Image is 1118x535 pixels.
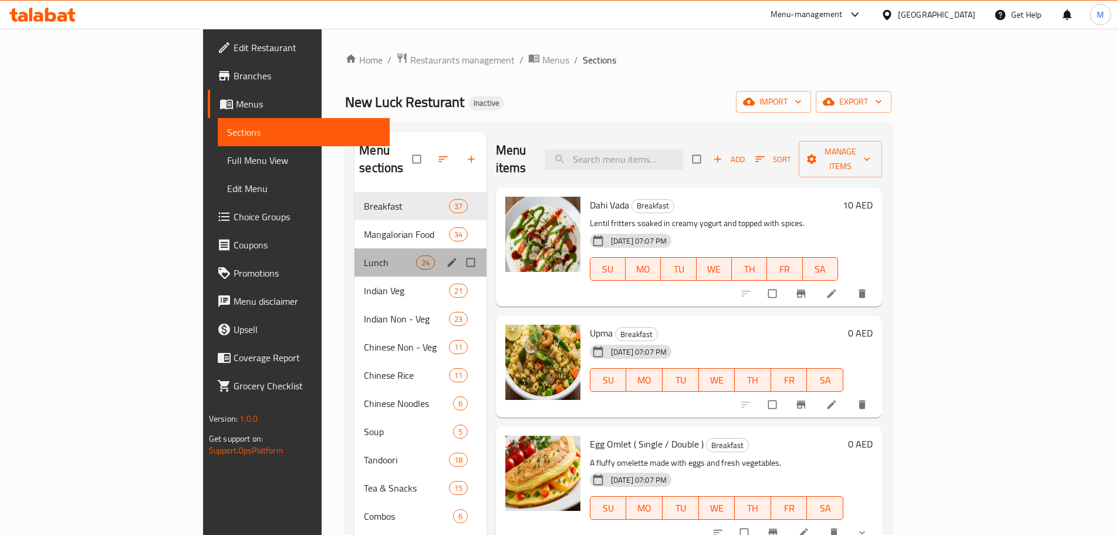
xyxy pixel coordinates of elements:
[767,257,802,281] button: FR
[849,392,877,418] button: delete
[450,314,467,325] span: 23
[626,368,663,392] button: MO
[364,396,453,410] span: Chinese Noodles
[776,500,803,517] span: FR
[354,220,487,248] div: Mangalorian Food34
[234,69,380,83] span: Branches
[685,148,710,170] span: Select section
[545,149,683,170] input: search
[208,90,390,118] a: Menus
[505,436,580,511] img: Egg Omlet ( Single / Double )
[626,257,661,281] button: MO
[739,500,766,517] span: TH
[707,439,748,452] span: Breakfast
[808,261,833,278] span: SA
[209,431,263,446] span: Get support on:
[745,95,802,109] span: import
[788,281,816,307] button: Branch-specific-item
[364,340,448,354] span: Chinese Non - Veg
[354,277,487,305] div: Indian Veg21
[364,199,448,213] div: Breakfast
[807,496,843,520] button: SA
[736,91,811,113] button: import
[699,368,735,392] button: WE
[606,475,671,486] span: [DATE] 07:07 PM
[706,438,749,452] div: Breakfast
[663,496,699,520] button: TU
[208,33,390,62] a: Edit Restaurant
[631,500,658,517] span: MO
[208,287,390,315] a: Menu disclaimer
[661,257,696,281] button: TU
[208,62,390,90] a: Branches
[417,257,434,268] span: 24
[208,259,390,287] a: Promotions
[364,453,448,467] div: Tandoori
[450,370,467,381] span: 11
[772,261,798,278] span: FR
[799,141,882,177] button: Manage items
[735,368,771,392] button: TH
[496,142,531,177] h2: Menu items
[667,372,694,389] span: TU
[364,425,453,439] span: Soup
[234,238,380,252] span: Coupons
[449,312,468,326] div: items
[710,150,748,169] button: Add
[354,418,487,446] div: Soup5
[771,496,808,520] button: FR
[454,426,467,438] span: 5
[453,509,468,523] div: items
[771,368,808,392] button: FR
[354,446,487,474] div: Tandoori18
[416,255,435,270] div: items
[227,181,380,196] span: Edit Menu
[843,197,873,213] h6: 10 AED
[595,500,622,517] span: SU
[406,148,430,170] span: Select all sections
[590,196,629,214] span: Dahi Vada
[583,53,616,67] span: Sections
[732,257,767,281] button: TH
[590,496,626,520] button: SU
[208,315,390,344] a: Upsell
[364,481,448,495] div: Tea & Snacks
[761,282,786,305] span: Select to update
[364,312,448,326] span: Indian Non - Veg
[826,288,840,300] a: Edit menu item
[606,346,671,358] span: [DATE] 07:07 PM
[788,392,816,418] button: Branch-specific-item
[354,333,487,361] div: Chinese Non - Veg11
[631,199,674,213] div: Breakfast
[590,456,843,470] p: A fluffy omelette made with eggs and fresh vegetables.
[590,324,613,342] span: Upma
[666,261,691,278] span: TU
[234,379,380,393] span: Grocery Checklist
[615,327,658,341] div: Breakfast
[345,52,891,68] nav: breadcrumb
[345,89,464,115] span: New Luck Resturant
[364,227,448,241] div: Mangalorian Food
[453,396,468,410] div: items
[454,398,467,409] span: 6
[364,255,416,270] span: Lunch
[528,52,569,68] a: Menus
[449,481,468,495] div: items
[848,325,873,341] h6: 0 AED
[808,144,873,174] span: Manage items
[354,305,487,333] div: Indian Non - Veg23
[630,261,656,278] span: MO
[590,435,704,453] span: Egg Omlet ( Single / Double )
[364,509,453,523] div: Combos
[209,443,283,458] a: Support.OpsPlatform
[590,368,626,392] button: SU
[713,153,745,166] span: Add
[704,500,731,517] span: WE
[218,118,390,146] a: Sections
[450,455,467,466] span: 18
[218,146,390,174] a: Full Menu View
